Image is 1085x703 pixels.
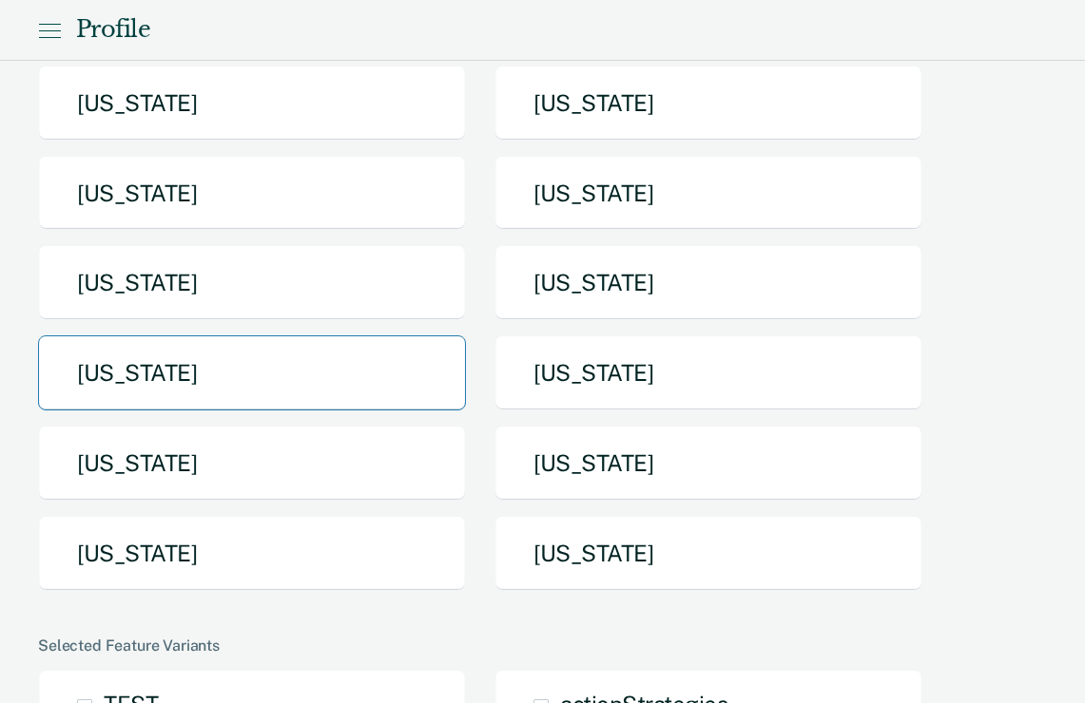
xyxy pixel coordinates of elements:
[494,66,922,141] button: [US_STATE]
[38,156,466,231] button: [US_STATE]
[494,335,922,410] button: [US_STATE]
[494,156,922,231] button: [US_STATE]
[38,426,466,501] button: [US_STATE]
[494,426,922,501] button: [US_STATE]
[494,245,922,320] button: [US_STATE]
[76,16,150,44] div: Profile
[494,516,922,591] button: [US_STATE]
[38,66,466,141] button: [US_STATE]
[38,245,466,320] button: [US_STATE]
[38,516,466,591] button: [US_STATE]
[38,335,466,410] button: [US_STATE]
[38,636,1047,655] div: Selected Feature Variants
